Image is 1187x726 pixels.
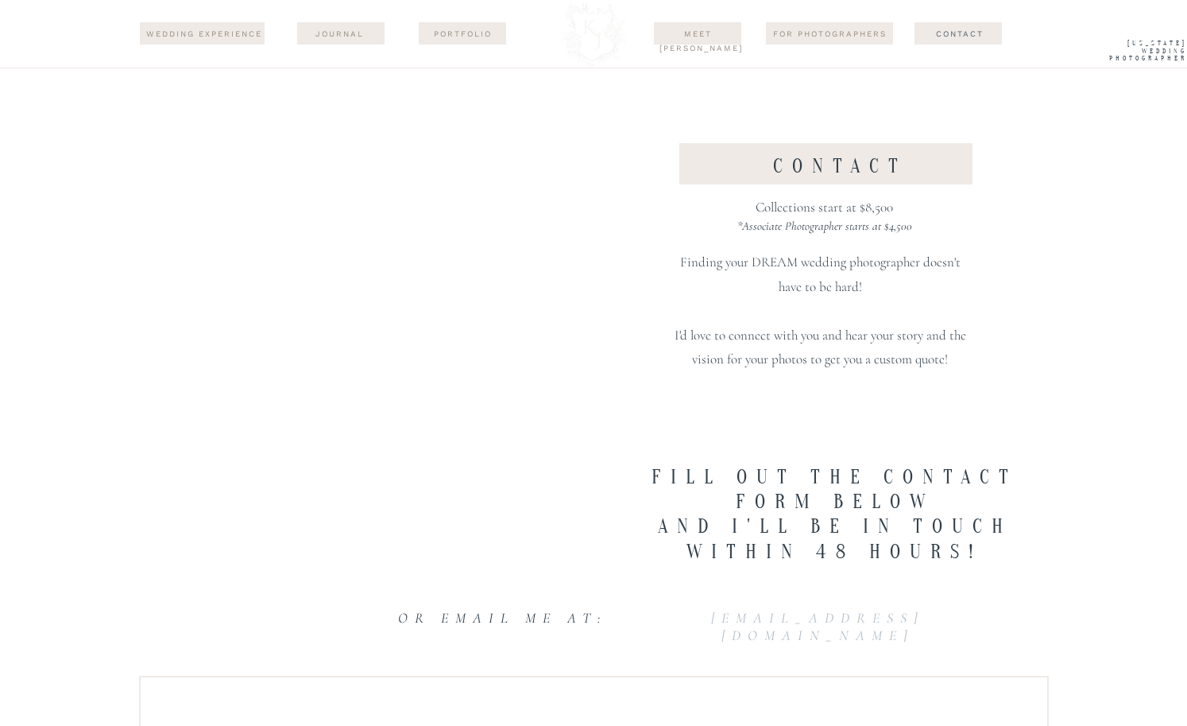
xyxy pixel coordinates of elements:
[662,156,1018,190] h1: contact
[617,610,1018,644] a: [EMAIL_ADDRESS][DOMAIN_NAME]
[614,465,1055,571] h1: Fill out the contact form below And i'll be in touch within 48 hours!
[360,610,645,644] h1: or email me at:
[659,27,737,40] a: Meet [PERSON_NAME]
[144,27,264,41] a: wedding experience
[904,27,1015,40] a: Contact
[1085,40,1187,67] a: [US_STATE] WEdding Photographer
[673,250,967,377] p: Finding your DREAM wedding photographer doesn't have to be hard! I'd love to connect with you and...
[673,215,976,240] p: *Associate Photographer starts at $4,500
[673,196,976,246] p: Collections start at $8,500
[301,27,378,40] a: journal
[424,27,501,40] a: Portfolio
[766,27,893,40] a: For Photographers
